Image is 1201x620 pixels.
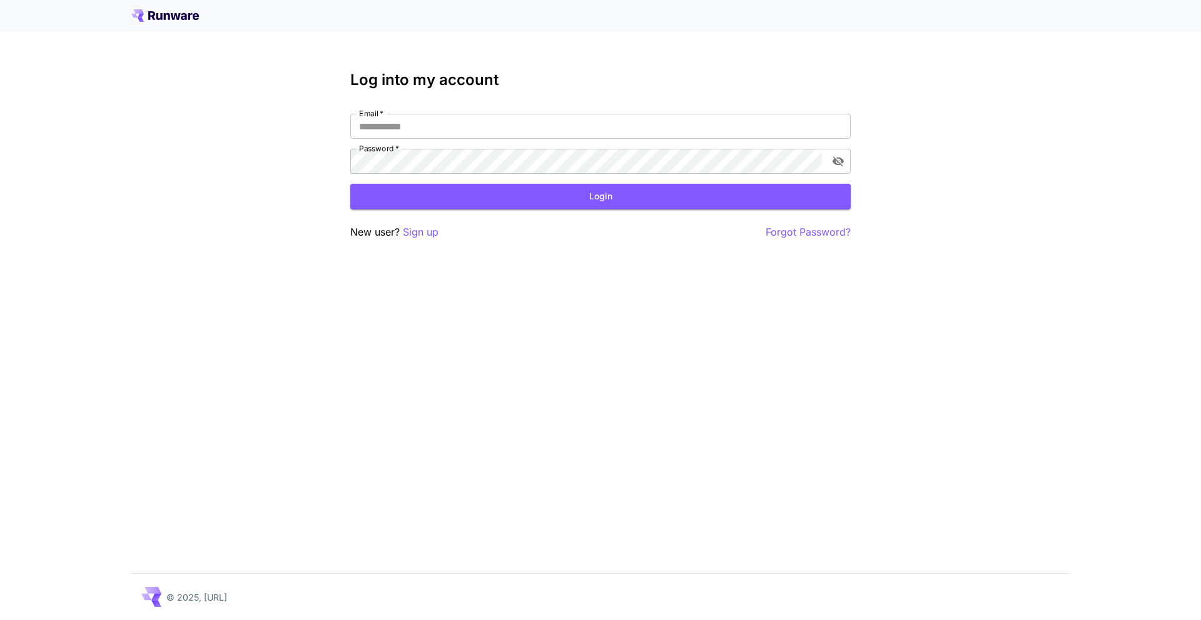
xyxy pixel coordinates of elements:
label: Password [359,143,399,154]
button: Forgot Password? [766,224,851,240]
button: toggle password visibility [827,150,849,172]
p: New user? [350,224,438,240]
p: © 2025, [URL] [166,591,227,604]
button: Sign up [403,224,438,240]
h3: Log into my account [350,71,851,89]
label: Email [359,108,383,119]
button: Login [350,184,851,209]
